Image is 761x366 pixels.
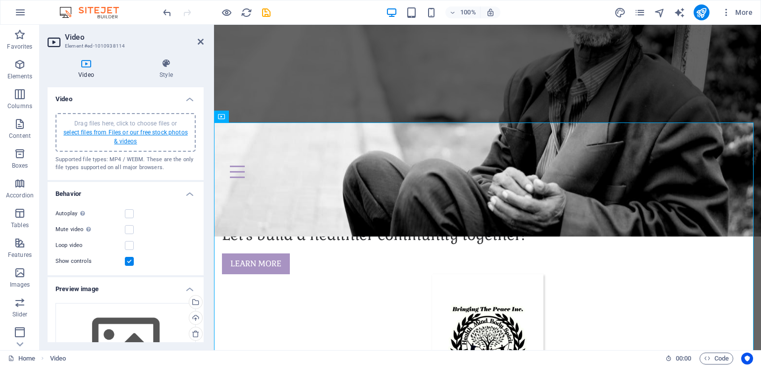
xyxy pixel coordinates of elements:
h4: Style [129,59,204,79]
button: Usercentrics [741,353,753,365]
p: Boxes [12,162,28,170]
button: More [717,4,757,20]
i: Design (Ctrl+Alt+Y) [614,7,626,18]
span: Click to select. Double-click to edit [50,353,66,365]
i: Publish [696,7,707,18]
span: 00 00 [676,353,691,365]
button: Code [700,353,733,365]
a: select files from Files or our free stock photos & videos [63,129,188,145]
a: Click to cancel selection. Double-click to open Pages [8,353,35,365]
span: More [721,7,753,17]
label: Autoplay [55,208,125,220]
h6: 100% [460,6,476,18]
button: navigator [654,6,666,18]
i: Reload page [241,7,252,18]
p: Content [9,132,31,140]
button: Click here to leave preview mode and continue editing [220,6,232,18]
h4: Behavior [48,182,204,200]
button: reload [240,6,252,18]
span: : [683,355,684,362]
label: Mute video [55,224,125,236]
p: Tables [11,221,29,229]
i: Undo: Change video (Ctrl+Z) [162,7,173,18]
button: pages [634,6,646,18]
span: Code [704,353,729,365]
label: Loop video [55,240,125,251]
h6: Session time [665,353,692,365]
p: Features [8,251,32,259]
i: Navigator [654,7,665,18]
button: text_generator [674,6,686,18]
button: save [260,6,272,18]
nav: breadcrumb [50,353,66,365]
p: Images [10,281,30,289]
h3: Element #ed-1010938114 [65,42,184,51]
p: Columns [7,102,32,110]
div: Supported file types: MP4 / WEBM. These are the only file types supported on all major browsers. [55,156,196,172]
i: Save (Ctrl+S) [261,7,272,18]
h4: Video [48,59,129,79]
label: Show controls [55,255,125,267]
p: Accordion [6,191,34,199]
i: Pages (Ctrl+Alt+S) [634,7,646,18]
h4: Video [48,87,204,105]
h4: Preview image [48,277,204,295]
img: Editor Logo [57,6,131,18]
i: On resize automatically adjust zoom level to fit chosen device. [486,8,495,17]
button: design [614,6,626,18]
button: 100% [445,6,481,18]
button: undo [161,6,173,18]
i: AI Writer [674,7,685,18]
p: Slider [12,310,28,318]
h2: Video [65,33,204,42]
button: publish [694,4,709,20]
p: Elements [7,72,33,80]
span: Drag files here, click to choose files or [63,120,188,145]
p: Favorites [7,43,32,51]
